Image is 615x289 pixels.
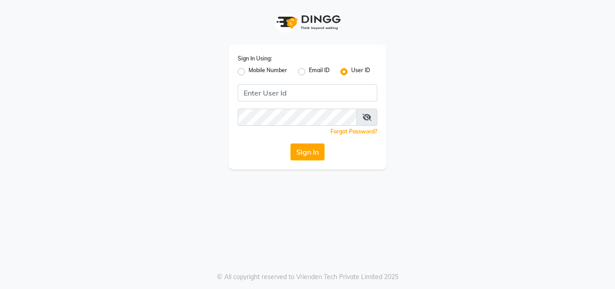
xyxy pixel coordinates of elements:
[330,128,377,135] a: Forgot Password?
[351,66,370,77] label: User ID
[271,9,344,36] img: logo1.svg
[238,55,272,63] label: Sign In Using:
[309,66,330,77] label: Email ID
[249,66,287,77] label: Mobile Number
[238,109,357,126] input: Username
[238,84,377,101] input: Username
[290,143,325,161] button: Sign In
